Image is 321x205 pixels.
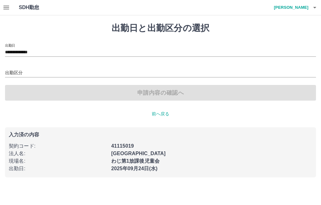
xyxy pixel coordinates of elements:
b: [GEOGRAPHIC_DATA] [111,151,166,156]
p: 出勤日 : [9,165,108,172]
b: 41115019 [111,143,134,149]
label: 出勤日 [5,43,15,48]
p: 前へ戻る [5,111,316,117]
p: 契約コード : [9,142,108,150]
h1: 出勤日と出勤区分の選択 [5,23,316,34]
p: 現場名 : [9,157,108,165]
b: わじ第1放課後児童会 [111,158,160,164]
b: 2025年09月24日(水) [111,166,158,171]
p: 法人名 : [9,150,108,157]
p: 入力済の内容 [9,132,312,137]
